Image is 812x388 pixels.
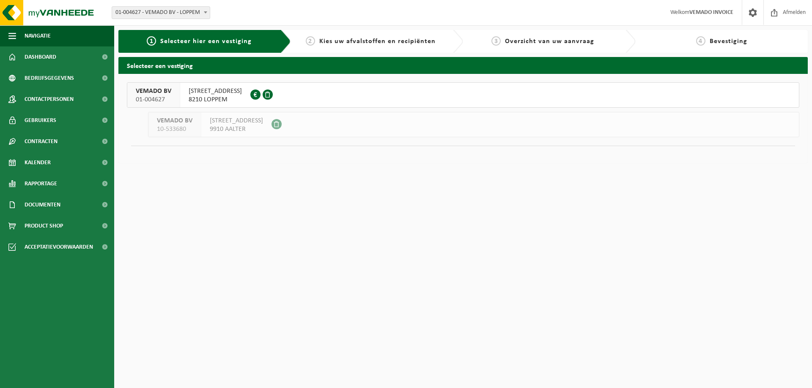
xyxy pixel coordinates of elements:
span: Kies uw afvalstoffen en recipiënten [319,38,436,45]
button: VEMADO BV 01-004627 [STREET_ADDRESS]8210 LOPPEM [127,82,799,108]
span: 4 [696,36,705,46]
span: 3 [491,36,501,46]
span: Acceptatievoorwaarden [25,236,93,258]
span: Navigatie [25,25,51,46]
span: 8210 LOPPEM [189,95,242,104]
span: 2 [306,36,315,46]
span: Gebruikers [25,110,56,131]
span: 1 [147,36,156,46]
span: Contracten [25,131,58,152]
span: [STREET_ADDRESS] [189,87,242,95]
span: Product Shop [25,215,63,236]
span: Overzicht van uw aanvraag [505,38,594,45]
span: 10-533680 [157,125,192,133]
strong: VEMADO INVOICE [689,9,733,16]
span: Documenten [25,194,60,215]
span: 9910 AALTER [210,125,263,133]
span: Bevestiging [710,38,747,45]
span: Contactpersonen [25,89,74,110]
span: 01-004627 [136,95,171,104]
h2: Selecteer een vestiging [118,57,808,73]
span: Bedrijfsgegevens [25,68,74,89]
span: 01-004627 - VEMADO BV - LOPPEM [112,6,210,19]
span: VEMADO BV [136,87,171,95]
span: Kalender [25,152,51,173]
span: Rapportage [25,173,57,194]
span: Selecteer hier een vestiging [160,38,252,45]
span: Dashboard [25,46,56,68]
span: [STREET_ADDRESS] [210,117,263,125]
span: 01-004627 - VEMADO BV - LOPPEM [112,7,210,19]
span: VEMADO BV [157,117,192,125]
